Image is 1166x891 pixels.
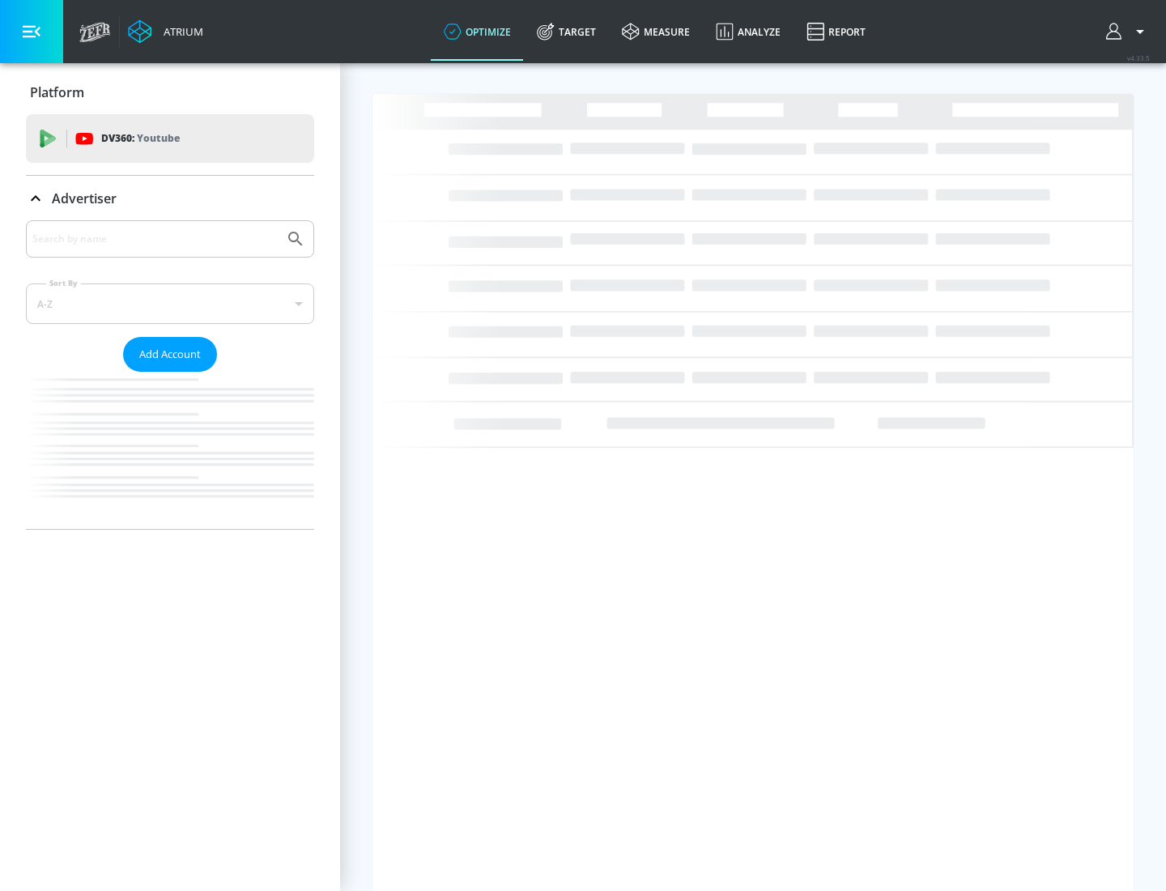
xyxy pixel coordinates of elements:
span: v 4.33.5 [1127,53,1150,62]
nav: list of Advertiser [26,372,314,529]
p: Platform [30,83,84,101]
a: Target [524,2,609,61]
a: Analyze [703,2,794,61]
p: Youtube [137,130,180,147]
p: DV360: [101,130,180,147]
p: Advertiser [52,190,117,207]
div: A-Z [26,283,314,324]
div: Platform [26,70,314,115]
span: Add Account [139,345,201,364]
div: Advertiser [26,176,314,221]
div: Atrium [157,24,203,39]
label: Sort By [46,278,81,288]
a: Report [794,2,879,61]
button: Add Account [123,337,217,372]
input: Search by name [32,228,278,249]
div: DV360: Youtube [26,114,314,163]
div: Advertiser [26,220,314,529]
a: optimize [431,2,524,61]
a: measure [609,2,703,61]
a: Atrium [128,19,203,44]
